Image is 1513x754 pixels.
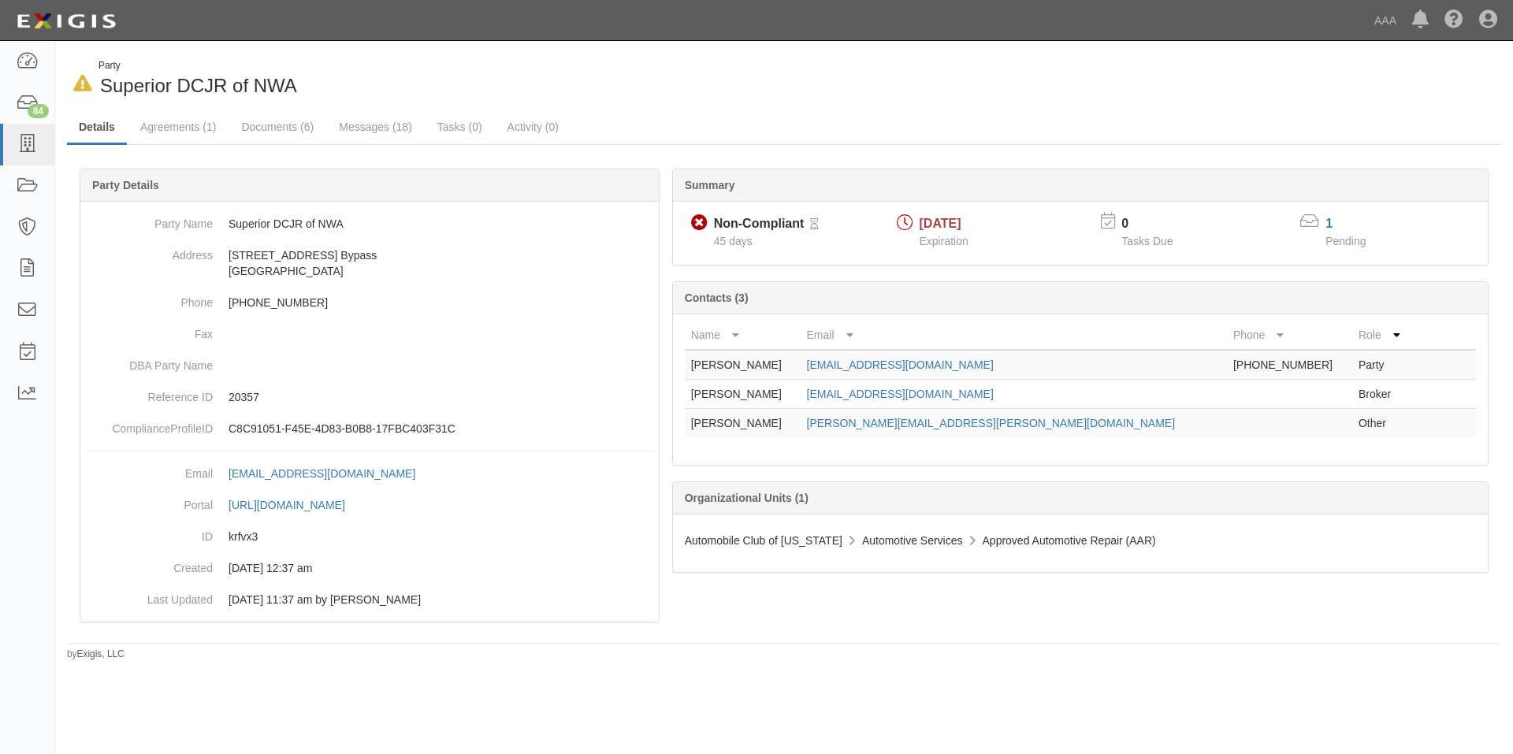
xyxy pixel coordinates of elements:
[685,292,749,304] b: Contacts (3)
[1121,215,1192,233] p: 0
[73,76,92,92] i: In Default since 09/14/2025
[67,59,772,99] div: Superior DCJR of NWA
[229,499,362,511] a: [URL][DOMAIN_NAME]
[229,111,325,143] a: Documents (6)
[229,421,652,436] p: C8C91051-F45E-4D83-B0B8-17FBC403F31C
[862,534,963,547] span: Automotive Services
[128,111,228,143] a: Agreements (1)
[100,75,297,96] span: Superior DCJR of NWA
[87,521,213,544] dt: ID
[807,388,994,400] a: [EMAIL_ADDRESS][DOMAIN_NAME]
[1366,5,1404,36] a: AAA
[1325,217,1333,230] a: 1
[87,584,213,607] dt: Last Updated
[87,552,652,584] dd: 03/10/2023 12:37 am
[28,104,49,118] div: 84
[327,111,424,143] a: Messages (18)
[12,7,121,35] img: logo-5460c22ac91f19d4615b14bd174203de0afe785f0fc80cf4dbbc73dc1793850b.png
[685,179,735,191] b: Summary
[1352,350,1413,380] td: Party
[229,467,433,480] a: [EMAIL_ADDRESS][DOMAIN_NAME]
[87,521,652,552] dd: krfvx3
[1121,235,1173,247] span: Tasks Due
[496,111,571,143] a: Activity (0)
[983,534,1156,547] span: Approved Automotive Repair (AAR)
[229,466,415,481] div: [EMAIL_ADDRESS][DOMAIN_NAME]
[1325,235,1366,247] span: Pending
[1352,409,1413,438] td: Other
[685,380,801,409] td: [PERSON_NAME]
[810,219,819,230] i: Pending Review
[87,350,213,373] dt: DBA Party Name
[87,584,652,615] dd: 08/17/2023 11:37 am by Benjamin Tully
[87,489,213,513] dt: Portal
[714,215,805,233] div: Non-Compliant
[1352,380,1413,409] td: Broker
[67,111,127,145] a: Details
[87,287,652,318] dd: [PHONE_NUMBER]
[1444,11,1463,30] i: Help Center - Complianz
[1352,321,1413,350] th: Role
[87,240,213,263] dt: Address
[87,552,213,576] dt: Created
[920,235,968,247] span: Expiration
[685,409,801,438] td: [PERSON_NAME]
[229,389,652,405] p: 20357
[99,59,297,72] div: Party
[685,492,809,504] b: Organizational Units (1)
[87,318,213,342] dt: Fax
[87,381,213,405] dt: Reference ID
[807,358,994,371] a: [EMAIL_ADDRESS][DOMAIN_NAME]
[685,321,801,350] th: Name
[714,235,753,247] span: Since 08/31/2025
[87,240,652,287] dd: [STREET_ADDRESS] Bypass [GEOGRAPHIC_DATA]
[87,208,652,240] dd: Superior DCJR of NWA
[426,111,494,143] a: Tasks (0)
[691,215,708,232] i: Non-Compliant
[87,458,213,481] dt: Email
[685,350,801,380] td: [PERSON_NAME]
[807,417,1176,429] a: [PERSON_NAME][EMAIL_ADDRESS][PERSON_NAME][DOMAIN_NAME]
[801,321,1227,350] th: Email
[87,208,213,232] dt: Party Name
[1227,350,1352,380] td: [PHONE_NUMBER]
[87,413,213,436] dt: ComplianceProfileID
[1227,321,1352,350] th: Phone
[685,534,842,547] span: Automobile Club of [US_STATE]
[92,179,159,191] b: Party Details
[67,648,125,661] small: by
[87,287,213,310] dt: Phone
[920,217,961,230] span: [DATE]
[77,648,125,659] a: Exigis, LLC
